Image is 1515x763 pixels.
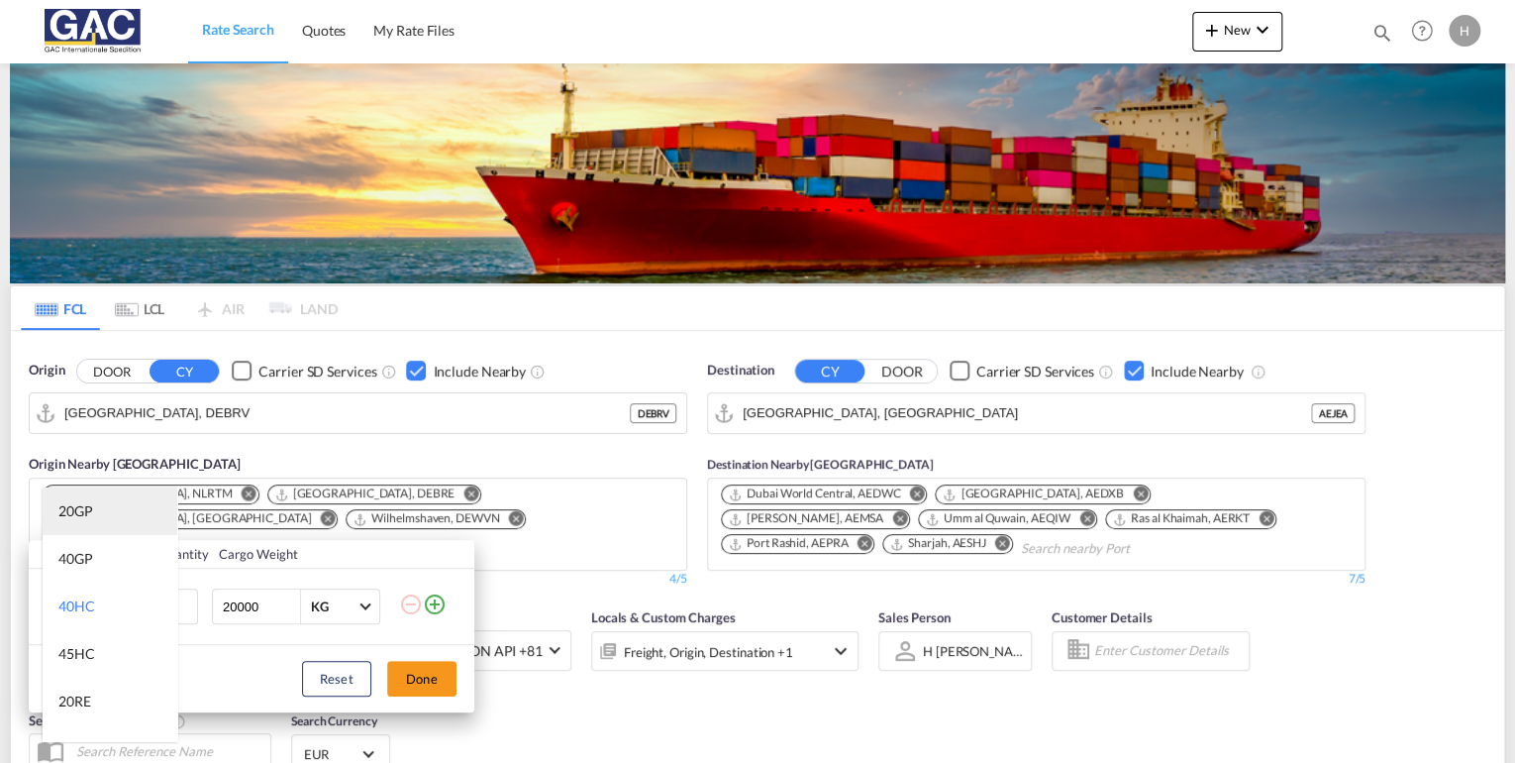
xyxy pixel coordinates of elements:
div: 45HC [58,644,95,664]
div: 40HC [58,597,95,616]
div: 40RE [58,739,91,759]
div: 20GP [58,501,93,521]
div: 40GP [58,549,93,569]
div: 20RE [58,692,91,711]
